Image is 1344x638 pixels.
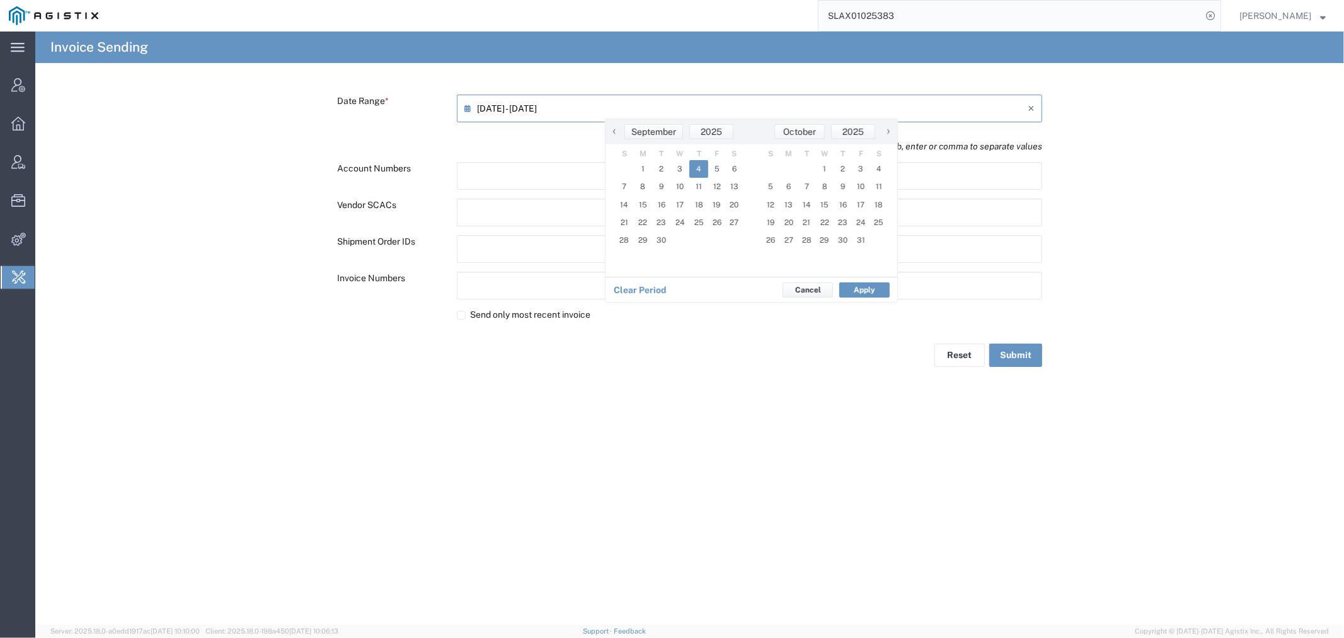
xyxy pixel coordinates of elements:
[798,178,816,195] span: 7
[780,178,798,195] span: 6
[852,160,870,178] span: 3
[708,160,726,178] span: 5
[615,148,634,160] th: weekday
[457,311,466,320] input: Send only most recent invoice
[634,196,653,214] span: 15
[834,178,852,195] span: 9
[615,231,634,249] span: 28
[631,127,676,137] span: September
[873,141,1042,151] em: use tab, enter or comma to separate values
[708,148,726,160] th: weekday
[816,196,834,214] span: 15
[671,196,690,214] span: 17
[652,148,671,160] th: weekday
[634,214,653,231] span: 22
[689,148,708,160] th: weekday
[50,627,200,635] span: Server: 2025.18.0-a0edd1917ac
[634,231,653,249] span: 29
[689,178,708,195] span: 11
[783,127,816,137] span: October
[606,124,752,139] bs-datepicker-navigation-view: ​ ​ ​
[780,231,798,249] span: 27
[870,160,888,178] span: 4
[331,199,451,222] label: Vendor SCACs
[780,148,798,160] th: weekday
[762,148,780,160] th: weekday
[583,627,614,635] a: Support
[762,196,780,214] span: 12
[762,178,780,195] span: 5
[634,178,653,195] span: 8
[725,214,743,231] span: 27
[774,124,825,139] button: October
[834,214,852,231] span: 23
[780,214,798,231] span: 20
[634,148,653,160] th: weekday
[798,148,816,160] th: weekday
[870,196,888,214] span: 18
[852,231,870,249] span: 31
[879,124,898,139] span: ›
[852,178,870,195] span: 10
[852,148,870,160] th: weekday
[1239,8,1326,23] button: [PERSON_NAME]
[331,235,451,258] label: Shipment Order IDs
[689,196,708,214] span: 18
[852,214,870,231] span: 24
[605,124,624,139] span: ‹
[615,196,634,214] span: 14
[870,148,888,160] th: weekday
[331,272,451,295] label: Invoice Numbers
[689,124,733,139] button: 2025
[606,124,624,139] button: ‹
[671,160,690,178] span: 3
[708,178,726,195] span: 12
[613,282,667,298] button: Clear Period
[762,231,780,249] span: 26
[852,196,870,214] span: 17
[834,196,852,214] span: 16
[614,627,646,635] a: Feedback
[689,160,708,178] span: 4
[652,214,671,231] span: 23
[671,148,690,160] th: weekday
[331,95,451,127] label: Date Range
[689,214,708,231] span: 25
[831,124,875,139] button: 2025
[1028,98,1035,119] i: ×
[1239,9,1311,23] span: Carrie Virgilio
[151,627,200,635] span: [DATE] 10:10:00
[725,196,743,214] span: 20
[725,148,743,160] th: weekday
[834,160,852,178] span: 2
[634,160,653,178] span: 1
[762,214,780,231] span: 19
[615,178,634,195] span: 7
[701,127,722,137] span: 2025
[205,627,338,635] span: Client: 2025.18.0-198a450
[798,214,816,231] span: 21
[708,214,726,231] span: 26
[624,124,683,139] button: September
[818,1,1202,31] input: Search for shipment number, reference number
[878,124,897,139] button: ›
[816,214,834,231] span: 22
[816,231,834,249] span: 29
[780,196,798,214] span: 13
[9,6,98,25] img: logo
[725,160,743,178] span: 6
[652,196,671,214] span: 16
[783,282,833,298] button: Cancel
[934,344,985,367] button: Reset
[605,119,898,303] bs-daterangepicker-container: calendar
[671,214,690,231] span: 24
[652,231,671,249] span: 30
[457,308,1042,322] label: Send only most recent invoice
[50,32,148,63] h4: Invoice Sending
[725,178,743,195] span: 13
[798,196,816,214] span: 14
[752,124,897,139] bs-datepicker-navigation-view: ​ ​ ​
[834,148,852,160] th: weekday
[842,127,864,137] span: 2025
[671,178,690,195] span: 10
